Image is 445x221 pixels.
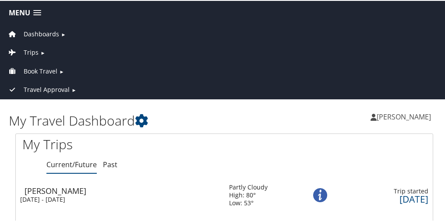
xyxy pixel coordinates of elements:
a: Trips [7,47,39,56]
span: ► [59,67,64,74]
span: Menu [9,8,30,16]
div: [DATE] [342,194,428,202]
span: Book Travel [24,66,57,75]
a: Current/Future [46,159,97,168]
div: [PERSON_NAME] [25,186,220,194]
span: Travel Approval [24,84,70,94]
a: Travel Approval [7,84,70,93]
a: Menu [4,5,46,19]
span: ► [61,30,66,37]
span: Dashboards [24,28,59,38]
a: [PERSON_NAME] [371,103,440,129]
div: Partly Cloudy [229,182,268,190]
h1: My Travel Dashboard [9,111,224,129]
a: Past [103,159,117,168]
div: [DATE] - [DATE] [20,195,216,203]
span: [PERSON_NAME] [377,111,431,121]
img: alert-flat-solid-info.png [313,187,327,201]
div: Low: 53° [229,198,268,206]
a: Book Travel [7,66,57,74]
span: Trips [24,47,39,56]
span: ► [40,49,45,55]
span: ► [71,86,76,92]
div: High: 80° [229,190,268,198]
div: Trip started [342,186,428,194]
h1: My Trips [22,134,218,153]
a: Dashboards [7,29,59,37]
